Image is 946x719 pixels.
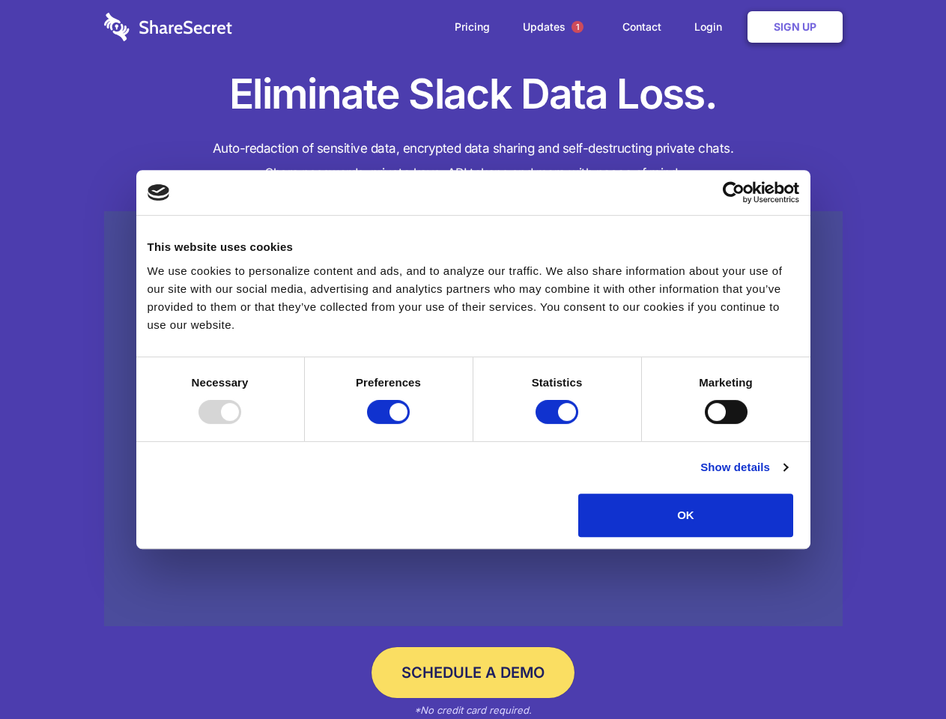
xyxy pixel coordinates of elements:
strong: Marketing [699,376,753,389]
a: Sign Up [748,11,843,43]
div: This website uses cookies [148,238,799,256]
strong: Necessary [192,376,249,389]
button: OK [578,494,793,537]
a: Show details [700,458,787,476]
strong: Preferences [356,376,421,389]
a: Contact [607,4,676,50]
span: 1 [571,21,583,33]
strong: Statistics [532,376,583,389]
a: Schedule a Demo [372,647,574,698]
a: Usercentrics Cookiebot - opens in a new window [668,181,799,204]
div: We use cookies to personalize content and ads, and to analyze our traffic. We also share informat... [148,262,799,334]
a: Login [679,4,745,50]
em: *No credit card required. [414,704,532,716]
h4: Auto-redaction of sensitive data, encrypted data sharing and self-destructing private chats. Shar... [104,136,843,186]
a: Pricing [440,4,505,50]
a: Wistia video thumbnail [104,211,843,627]
img: logo-wordmark-white-trans-d4663122ce5f474addd5e946df7df03e33cb6a1c49d2221995e7729f52c070b2.svg [104,13,232,41]
h1: Eliminate Slack Data Loss. [104,67,843,121]
img: logo [148,184,170,201]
